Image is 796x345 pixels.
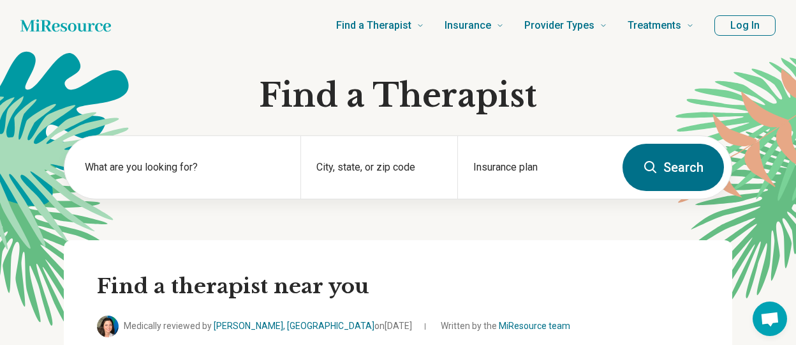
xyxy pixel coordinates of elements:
[97,273,699,300] h2: Find a therapist near you
[85,160,285,175] label: What are you looking for?
[499,321,570,331] a: MiResource team
[445,17,491,34] span: Insurance
[214,321,374,331] a: [PERSON_NAME], [GEOGRAPHIC_DATA]
[524,17,594,34] span: Provider Types
[441,319,570,333] span: Written by the
[124,319,412,333] span: Medically reviewed by
[64,77,732,115] h1: Find a Therapist
[628,17,681,34] span: Treatments
[20,13,111,38] a: Home page
[623,144,724,191] button: Search
[714,15,776,36] button: Log In
[336,17,411,34] span: Find a Therapist
[753,302,787,336] div: Open chat
[374,321,412,331] span: on [DATE]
